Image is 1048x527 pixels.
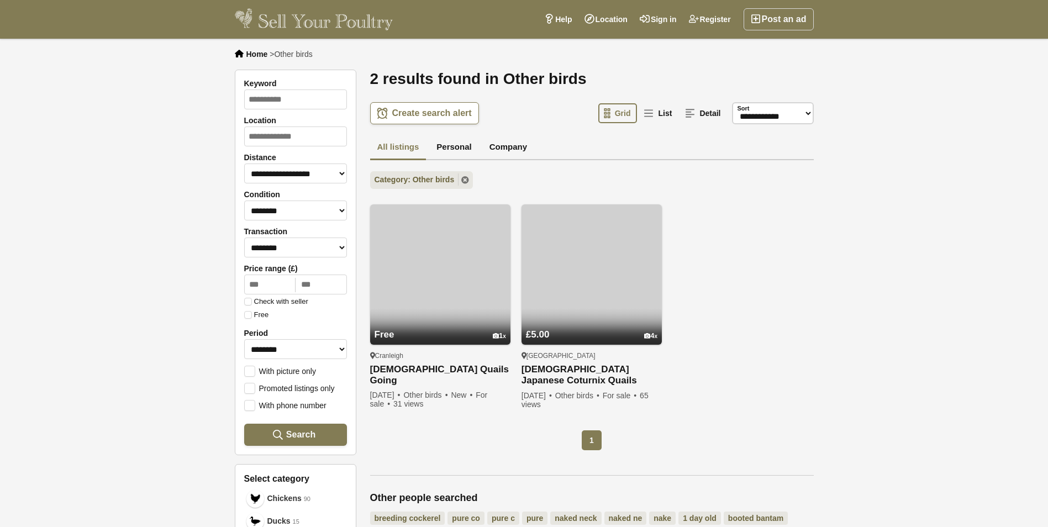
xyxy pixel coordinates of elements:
[370,171,473,189] a: Category: Other birds
[246,50,268,59] a: Home
[370,70,814,88] h1: 2 results found in Other birds
[615,109,631,118] span: Grid
[370,492,814,504] h2: Other people searched
[244,311,269,319] label: Free
[370,391,488,408] span: For sale
[244,298,308,305] label: Check with seller
[286,429,315,440] span: Search
[724,512,788,525] a: booted bantam
[447,512,484,525] a: pure co
[744,8,814,30] a: Post an ad
[493,332,506,340] div: 1
[244,153,347,162] label: Distance
[658,109,672,118] span: List
[370,391,402,399] span: [DATE]
[244,383,335,393] label: Promoted listings only
[638,103,678,123] a: List
[250,493,261,504] img: Chickens
[370,512,445,525] a: breeding cockerel
[644,332,657,340] div: 4
[522,351,662,360] div: [GEOGRAPHIC_DATA]
[578,8,634,30] a: Location
[244,190,347,199] label: Condition
[304,494,310,504] em: 90
[634,8,683,30] a: Sign in
[370,102,479,124] a: Create search alert
[244,116,347,125] label: Location
[370,135,426,161] a: All listings
[522,364,662,387] a: [DEMOGRAPHIC_DATA] Japanese Coturnix Quails available
[270,50,312,59] li: >
[244,264,347,273] label: Price range (£)
[244,79,347,88] label: Keyword
[250,516,261,527] img: Ducks
[244,487,347,510] a: Chickens Chickens 90
[526,329,550,340] span: £5.00
[370,351,510,360] div: Cranleigh
[370,308,510,345] a: Free 1
[603,391,638,400] span: For sale
[699,109,720,118] span: Detail
[604,512,647,525] a: naked ne
[680,103,727,123] a: Detail
[393,399,423,408] span: 31 views
[738,104,750,113] label: Sort
[392,108,472,119] span: Create search alert
[429,135,478,161] a: Personal
[244,366,316,376] label: With picture only
[244,329,347,338] label: Period
[487,512,519,525] a: pure c
[598,103,638,123] a: Grid
[678,512,721,525] a: 1 day old
[244,227,347,236] label: Transaction
[522,308,662,345] a: £5.00 4
[482,135,534,161] a: Company
[375,329,394,340] span: Free
[370,364,510,386] a: [DEMOGRAPHIC_DATA] Quails Going
[555,391,601,400] span: Other birds
[244,473,347,484] h3: Select category
[244,424,347,446] button: Search
[522,391,649,409] span: 65 views
[274,50,312,59] span: Other birds
[582,430,602,450] span: 1
[451,391,473,399] span: New
[244,400,326,410] label: With phone number
[235,8,393,30] img: Sell Your Poultry
[522,391,553,400] span: [DATE]
[550,512,601,525] a: naked neck
[370,204,510,345] img: Male Quails Going
[522,512,547,525] a: pure
[403,391,449,399] span: Other birds
[267,515,291,527] span: Ducks
[293,517,299,526] em: 15
[522,204,662,345] img: Male Japanese Coturnix Quails available
[683,8,737,30] a: Register
[538,8,578,30] a: Help
[267,493,302,504] span: Chickens
[649,512,676,525] a: nake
